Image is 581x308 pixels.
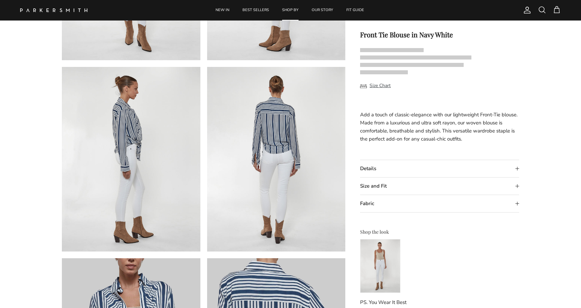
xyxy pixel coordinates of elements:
h3: Shop the look [360,229,519,235]
summary: Fabric [360,195,519,212]
h1: Front Tie Blouse in Navy White [360,31,519,39]
p: Add a touch of classic-elegance with our lightweight Front-Tie blouse. Made from a luxurious and ... [360,111,519,143]
summary: Size and Fit [360,178,519,195]
img: Bombshell Skinny in Eternal White [360,239,400,293]
p: PS. You Wear It Best [360,298,519,306]
summary: Details [360,160,519,177]
a: Account [520,6,531,14]
img: Parker Smith [20,8,87,12]
button: Size Chart [360,79,391,92]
